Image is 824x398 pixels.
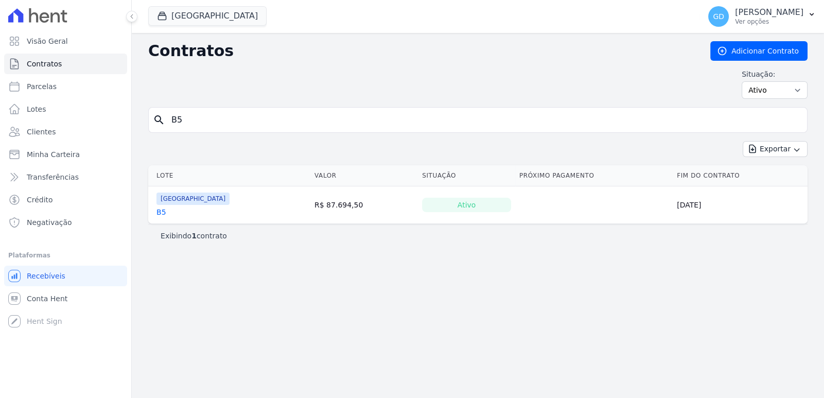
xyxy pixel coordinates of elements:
i: search [153,114,165,126]
span: Parcelas [27,81,57,92]
th: Lote [148,165,310,186]
a: Transferências [4,167,127,187]
td: R$ 87.694,50 [310,186,418,224]
span: Clientes [27,127,56,137]
a: B5 [156,207,166,217]
td: [DATE] [673,186,808,224]
a: Minha Carteira [4,144,127,165]
a: Clientes [4,122,127,142]
div: Plataformas [8,249,123,262]
h2: Contratos [148,42,694,60]
a: Lotes [4,99,127,119]
a: Adicionar Contrato [710,41,808,61]
button: Exportar [743,141,808,157]
th: Situação [418,165,515,186]
a: Crédito [4,189,127,210]
span: Negativação [27,217,72,228]
span: GD [713,13,724,20]
span: Contratos [27,59,62,69]
span: Visão Geral [27,36,68,46]
th: Fim do Contrato [673,165,808,186]
a: Visão Geral [4,31,127,51]
p: [PERSON_NAME] [735,7,803,18]
a: Recebíveis [4,266,127,286]
a: Parcelas [4,76,127,97]
p: Ver opções [735,18,803,26]
span: Minha Carteira [27,149,80,160]
input: Buscar por nome do lote [165,110,803,130]
button: GD [PERSON_NAME] Ver opções [700,2,824,31]
a: Contratos [4,54,127,74]
th: Próximo Pagamento [515,165,673,186]
label: Situação: [742,69,808,79]
span: Recebíveis [27,271,65,281]
span: Crédito [27,195,53,205]
span: Conta Hent [27,293,67,304]
a: Conta Hent [4,288,127,309]
b: 1 [191,232,197,240]
button: [GEOGRAPHIC_DATA] [148,6,267,26]
p: Exibindo contrato [161,231,227,241]
span: [GEOGRAPHIC_DATA] [156,193,230,205]
a: Negativação [4,212,127,233]
span: Transferências [27,172,79,182]
th: Valor [310,165,418,186]
div: Ativo [422,198,511,212]
span: Lotes [27,104,46,114]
